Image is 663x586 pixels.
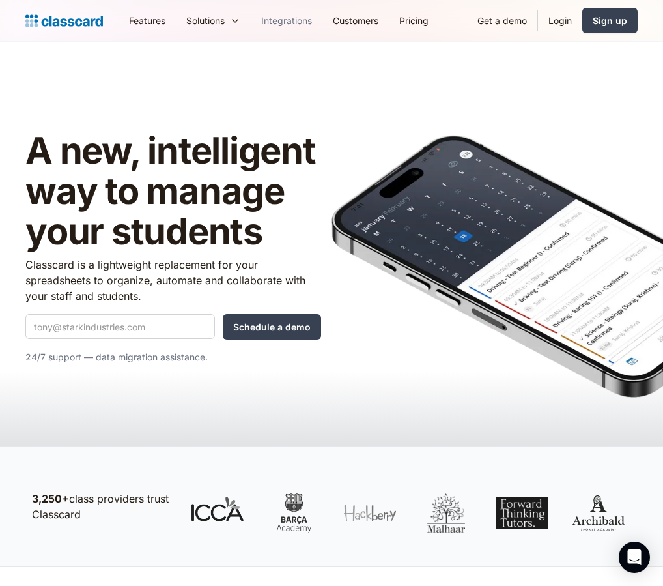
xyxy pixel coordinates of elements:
a: Pricing [389,6,439,35]
a: home [25,12,103,30]
p: Classcard is a lightweight replacement for your spreadsheets to organize, automate and collaborat... [25,257,321,304]
p: 24/7 support — data migration assistance. [25,349,321,365]
div: Open Intercom Messenger [619,542,650,573]
input: tony@starkindustries.com [25,314,215,339]
div: Sign up [593,14,627,27]
form: Quick Demo Form [25,314,321,340]
input: Schedule a demo [223,314,321,340]
div: Solutions [176,6,251,35]
a: Get a demo [467,6,537,35]
h1: A new, intelligent way to manage your students [25,131,321,252]
a: Features [119,6,176,35]
a: Integrations [251,6,322,35]
a: Sign up [582,8,638,33]
a: Customers [322,6,389,35]
strong: 3,250+ [32,492,69,505]
p: class providers trust Classcard [32,491,172,522]
a: Login [538,6,582,35]
div: Solutions [186,14,225,27]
